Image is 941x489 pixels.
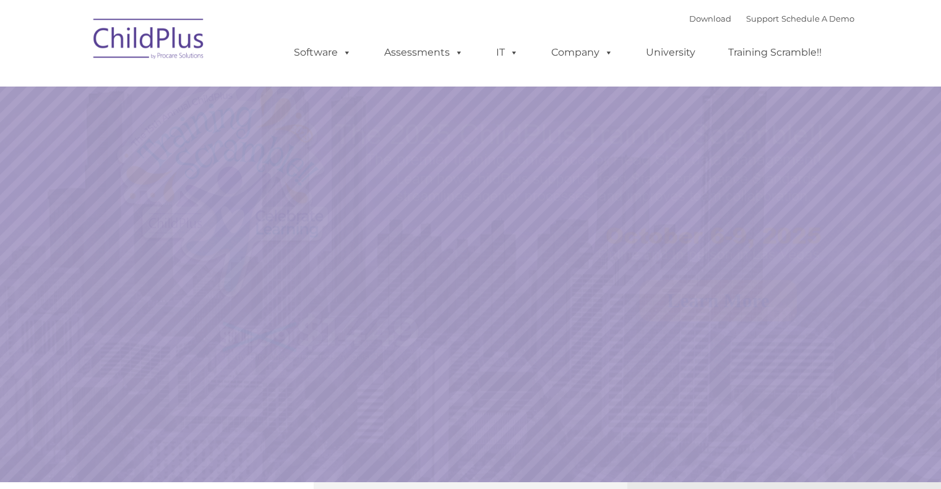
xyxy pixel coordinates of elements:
a: Assessments [372,40,476,65]
a: Schedule A Demo [781,14,854,23]
a: Support [746,14,779,23]
a: Software [281,40,364,65]
a: Download [689,14,731,23]
font: | [689,14,854,23]
a: IT [484,40,531,65]
a: Training Scramble!! [716,40,834,65]
a: University [634,40,708,65]
a: Company [539,40,625,65]
img: ChildPlus by Procare Solutions [87,10,211,72]
a: Learn More [640,280,797,321]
